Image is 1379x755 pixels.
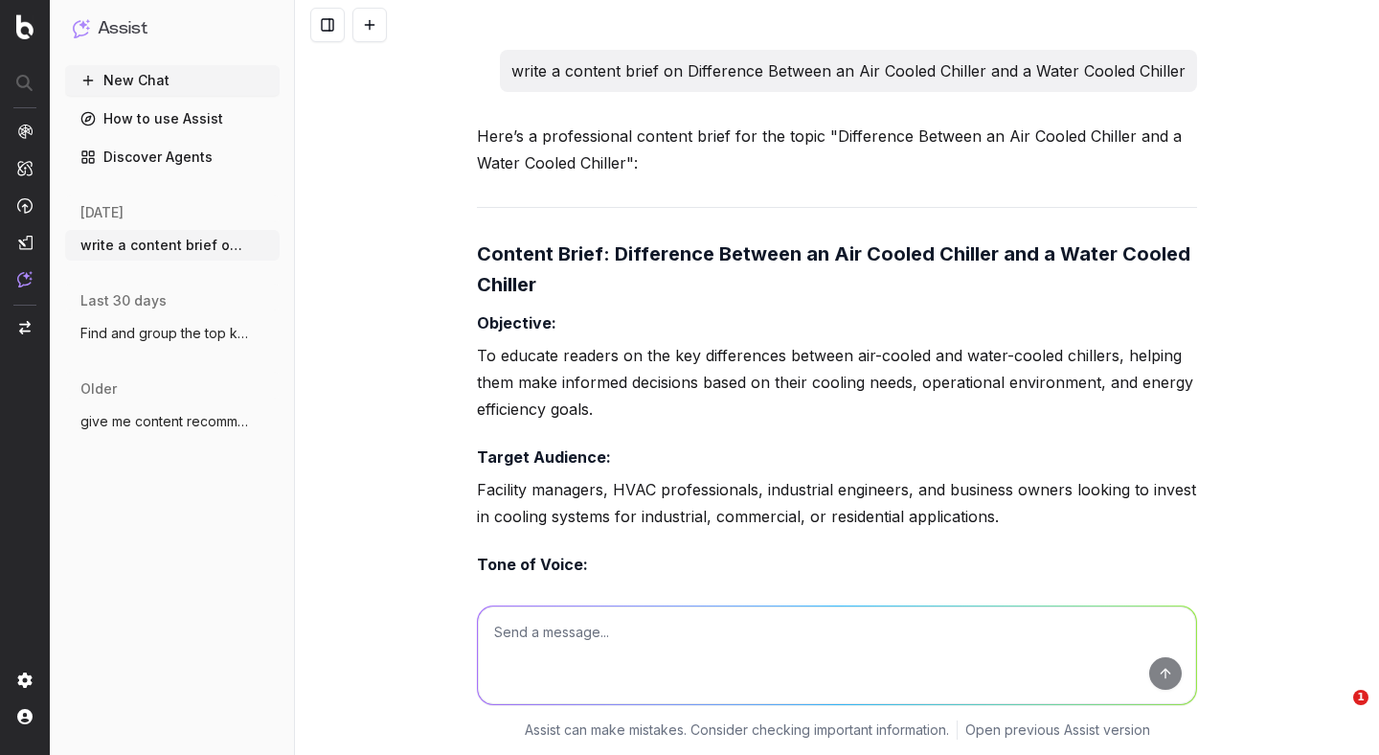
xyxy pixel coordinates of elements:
img: Studio [17,235,33,250]
button: write a content brief on Difference Betw [65,230,280,261]
span: give me content recommendations on what [80,412,249,431]
button: Assist [73,15,272,42]
a: Open previous Assist version [965,721,1150,740]
img: Activation [17,197,33,214]
span: last 30 days [80,291,167,310]
img: Intelligence [17,160,33,176]
h1: Assist [98,15,147,42]
span: write a content brief on Difference Betw [80,236,249,255]
img: Assist [17,271,33,287]
strong: Tone of Voice: [477,555,588,574]
p: write a content brief on Difference Between an Air Cooled Chiller and a Water Cooled Chiller [511,57,1186,84]
span: [DATE] [80,203,124,222]
a: Discover Agents [65,142,280,172]
img: Botify logo [16,14,34,39]
strong: Target Audience: [477,447,611,467]
img: Analytics [17,124,33,139]
span: older [80,379,117,399]
p: Here’s a professional content brief for the topic "Difference Between an Air Cooled Chiller and a... [477,123,1197,176]
button: give me content recommendations on what [65,406,280,437]
img: My account [17,709,33,724]
button: New Chat [65,65,280,96]
strong: Content Brief: Difference Between an Air Cooled Chiller and a Water Cooled Chiller [477,242,1195,296]
img: Setting [17,673,33,688]
button: Find and group the top keywords for [65,318,280,349]
p: To educate readers on the key differences between air-cooled and water-cooled chillers, helping t... [477,342,1197,423]
a: How to use Assist [65,103,280,134]
img: Switch project [19,321,31,334]
iframe: Intercom live chat [1314,690,1360,736]
span: Find and group the top keywords for [80,324,249,343]
strong: Objective: [477,313,556,332]
p: Assist can make mistakes. Consider checking important information. [525,721,949,740]
p: Facility managers, HVAC professionals, industrial engineers, and business owners looking to inves... [477,476,1197,530]
img: Assist [73,19,90,37]
span: 1 [1353,690,1368,705]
